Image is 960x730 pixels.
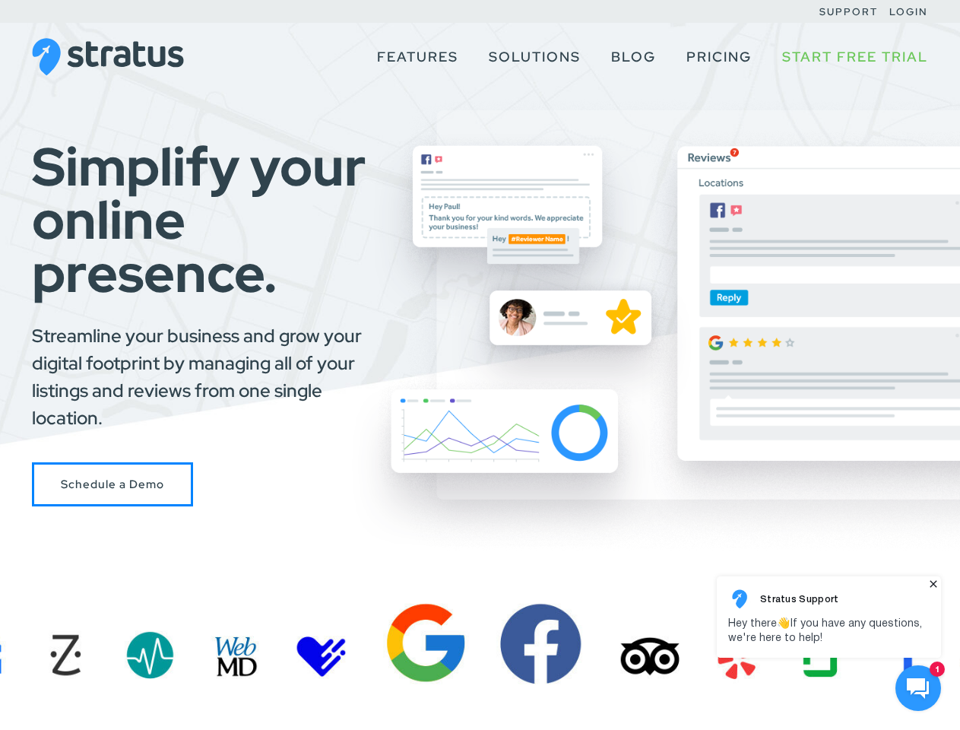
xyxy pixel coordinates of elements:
[32,462,193,507] a: Schedule a Stratus Demo with Us
[377,43,458,71] a: Features
[489,43,581,71] a: Solutions
[889,5,928,18] a: Login
[352,99,960,551] img: Group of floating boxes showing Stratus features
[713,572,945,715] iframe: HelpCrunch
[32,140,391,300] h1: Simplify your online presence.
[611,43,656,71] a: Blog
[362,23,928,91] nav: Primary
[782,43,928,71] a: Start Free Trial
[819,5,878,18] a: Support
[32,38,184,76] img: Stratus
[32,322,391,432] p: Streamline your business and grow your digital footprint by managing all of your listings and rev...
[686,43,752,71] a: Pricing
